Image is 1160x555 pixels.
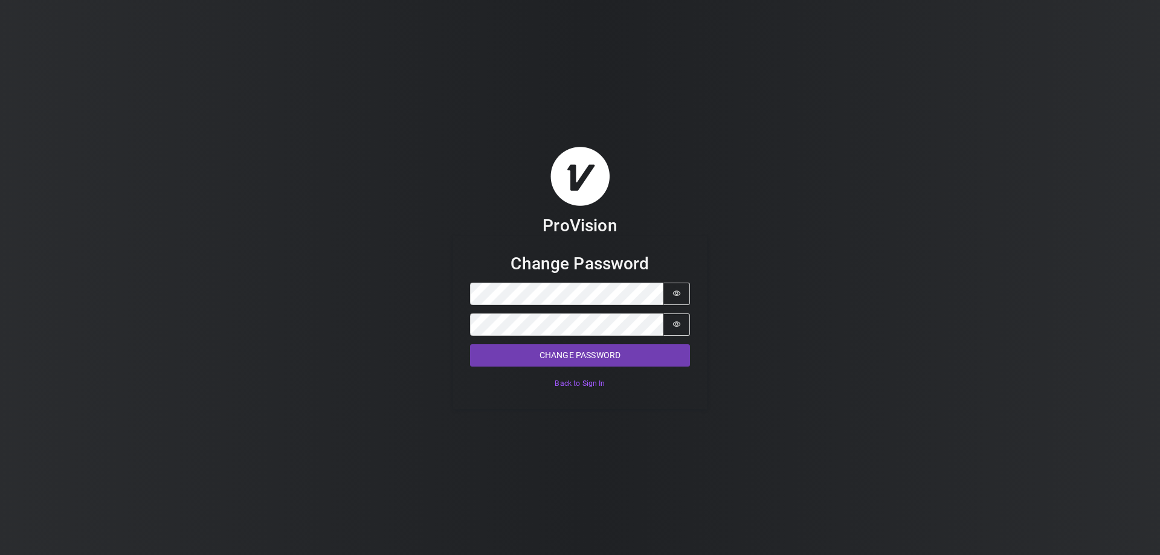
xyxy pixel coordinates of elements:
[663,313,690,336] button: Show password
[470,375,690,393] button: Back to Sign In
[470,253,690,274] h3: Change Password
[543,215,617,236] h3: ProVision
[663,283,690,305] button: Show password
[470,344,690,367] button: Change Password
